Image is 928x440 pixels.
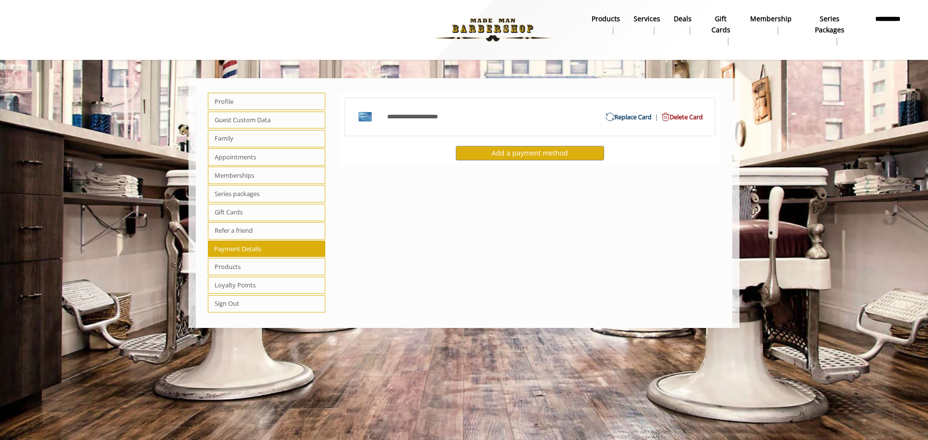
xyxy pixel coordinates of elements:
[585,12,627,37] a: Productsproducts
[658,112,703,122] span: help you to delete card
[705,14,737,35] b: gift cards
[208,277,325,294] span: Loyalty Points
[208,204,325,221] span: Gift Cards
[208,258,325,275] span: Products
[662,113,669,121] img: help you to delete card
[208,295,325,312] span: Sign Out
[606,112,655,122] span: Replace Card
[208,222,325,240] span: Refer a friend
[743,12,798,37] a: MembershipMembership
[667,12,698,37] a: DealsDeals
[674,14,692,24] b: Deals
[492,148,568,157] span: Add a payment method
[357,109,373,125] img: AMEX
[208,148,325,166] span: Appointments
[592,14,620,24] b: products
[426,3,559,57] img: Made Man Barbershop logo
[750,14,792,24] b: Membership
[456,146,604,160] div: Add a payment method
[530,112,710,122] div: |
[698,12,743,48] a: Gift cardsgift cards
[208,112,325,129] span: Guest Custom Data
[208,167,325,184] span: Memberships
[208,130,325,147] span: Family
[634,14,660,24] b: Services
[627,12,667,37] a: ServicesServices
[208,241,325,257] span: Payment Details
[805,14,855,35] b: Series packages
[606,113,614,121] img: help you to replace card
[208,185,325,202] span: Series packages
[798,12,862,48] a: Series packagesSeries packages
[208,93,325,110] span: Profile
